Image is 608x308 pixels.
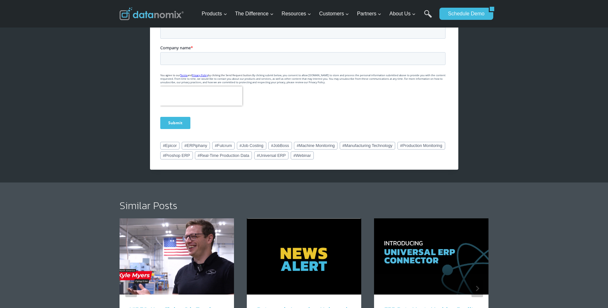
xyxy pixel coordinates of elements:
[340,142,396,150] a: #Manufacturing Technology
[397,142,445,150] a: #Production Monitoring
[119,218,234,295] img: VIDEO: How Flying S is Turning Data into a Competitive Advantage with Datanomix Production Monito...
[297,143,299,148] span: #
[163,153,165,158] span: #
[342,143,345,148] span: #
[439,8,489,20] a: Schedule Demo
[198,153,200,158] span: #
[357,10,381,18] span: Partners
[282,10,311,18] span: Resources
[389,10,416,18] span: About Us
[268,142,292,150] a: #JobBoss
[374,218,488,295] img: How the Datanomix Universal ERP Connector Transforms Job Performance & ERP Insights
[120,7,184,20] img: Datanomix
[319,10,349,18] span: Customers
[424,10,432,24] a: Search
[120,200,489,211] h2: Similar Posts
[294,142,337,150] a: #Machine Monitoring
[235,10,274,18] span: The Difference
[257,153,259,158] span: #
[160,151,193,159] a: #Proshop ERP
[254,151,289,159] a: #Universal ERP
[291,151,314,159] a: #Webinar
[202,10,227,18] span: Products
[199,4,436,24] nav: Primary Navigation
[195,151,252,159] a: #Real-Time Production Data
[293,153,296,158] span: #
[271,143,273,148] span: #
[247,218,361,295] img: Datanomix News Alert
[400,143,402,148] span: #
